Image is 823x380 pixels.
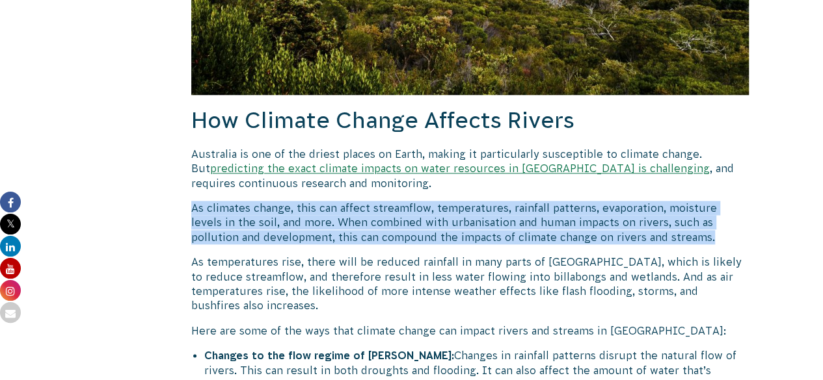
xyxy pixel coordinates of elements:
p: Australia is one of the driest places on Earth, making it particularly susceptible to climate cha... [191,147,749,190]
a: predicting the exact climate impacts on water resources in [GEOGRAPHIC_DATA] is challenging [210,162,710,174]
strong: Changes to the flow regime of [PERSON_NAME]: [204,349,454,361]
p: As climates change, this can affect streamflow, temperatures, rainfall patterns, evaporation, moi... [191,201,749,244]
p: Here are some of the ways that climate change can impact rivers and streams in [GEOGRAPHIC_DATA]: [191,323,749,338]
p: As temperatures rise, there will be reduced rainfall in many parts of [GEOGRAPHIC_DATA], which is... [191,255,749,313]
h2: How Climate Change Affects Rivers [191,105,749,136]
